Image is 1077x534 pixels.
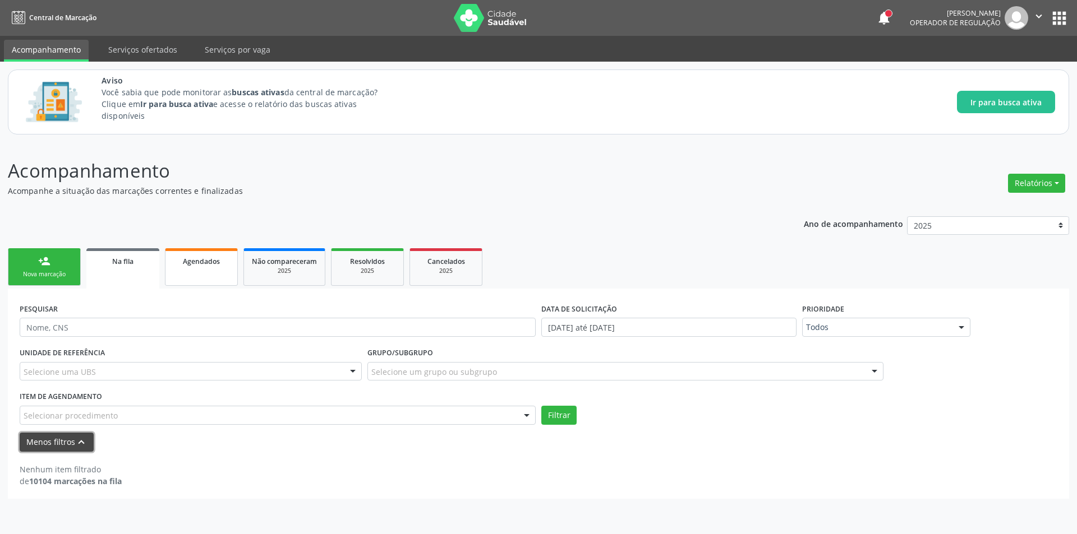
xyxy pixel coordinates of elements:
[350,257,385,266] span: Resolvidos
[806,322,947,333] span: Todos
[4,40,89,62] a: Acompanhamento
[183,257,220,266] span: Agendados
[29,13,96,22] span: Central de Marcação
[16,270,72,278] div: Nova marcação
[957,91,1055,113] button: Ir para busca ativa
[29,476,122,486] strong: 10104 marcações na fila
[232,87,284,97] strong: buscas ativas
[427,257,465,266] span: Cancelados
[20,433,94,452] button: Menos filtroskeyboard_arrow_up
[804,216,903,230] p: Ano de acompanhamento
[100,40,185,59] a: Serviços ofertados
[367,345,433,362] label: Grupo/Subgrupo
[802,300,844,318] label: Prioridade
[339,267,395,275] div: 2025
[418,267,474,275] div: 2025
[1008,174,1065,193] button: Relatórios
[20,318,536,337] input: Nome, CNS
[24,366,96,378] span: Selecione uma UBS
[20,300,58,318] label: PESQUISAR
[112,257,134,266] span: Na fila
[1033,10,1045,22] i: 
[102,86,398,122] p: Você sabia que pode monitorar as da central de marcação? Clique em e acesse o relatório das busca...
[20,475,122,487] div: de
[22,77,86,127] img: Imagem de CalloutCard
[1005,6,1028,30] img: img
[1028,6,1050,30] button: 
[541,318,797,337] input: Selecione um intervalo
[8,185,751,197] p: Acompanhe a situação das marcações correntes e finalizadas
[8,157,751,185] p: Acompanhamento
[75,436,88,448] i: keyboard_arrow_up
[541,406,577,425] button: Filtrar
[1050,8,1069,28] button: apps
[910,8,1001,18] div: [PERSON_NAME]
[371,366,497,378] span: Selecione um grupo ou subgrupo
[970,96,1042,108] span: Ir para busca ativa
[910,18,1001,27] span: Operador de regulação
[20,388,102,406] label: Item de agendamento
[8,8,96,27] a: Central de Marcação
[252,267,317,275] div: 2025
[20,345,105,362] label: UNIDADE DE REFERÊNCIA
[252,257,317,266] span: Não compareceram
[24,410,118,421] span: Selecionar procedimento
[197,40,278,59] a: Serviços por vaga
[102,75,398,86] span: Aviso
[140,99,213,109] strong: Ir para busca ativa
[876,10,892,26] button: notifications
[20,463,122,475] div: Nenhum item filtrado
[541,300,617,318] label: DATA DE SOLICITAÇÃO
[38,255,50,267] div: person_add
